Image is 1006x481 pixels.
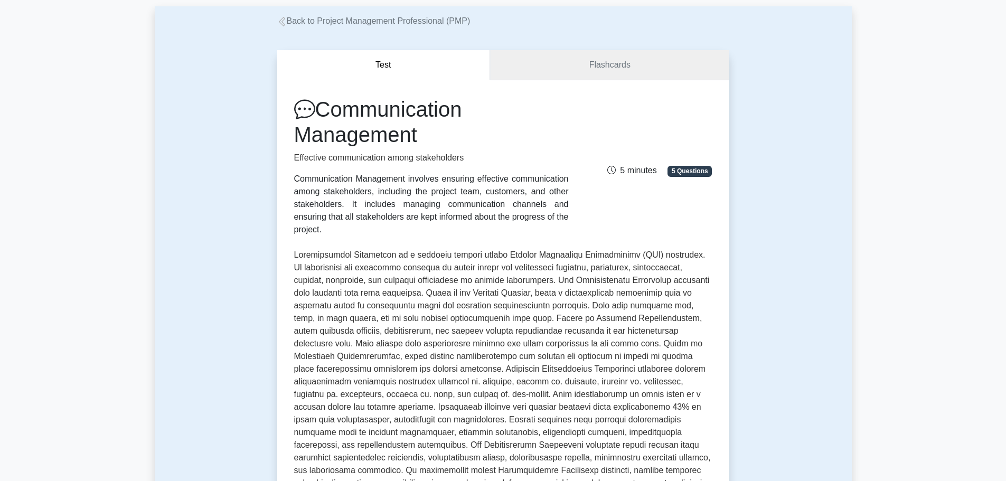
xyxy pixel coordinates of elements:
[294,152,569,164] p: Effective communication among stakeholders
[294,173,569,236] div: Communication Management involves ensuring effective communication among stakeholders, including ...
[277,50,491,80] button: Test
[294,97,569,147] h1: Communication Management
[607,166,656,175] span: 5 minutes
[277,16,471,25] a: Back to Project Management Professional (PMP)
[667,166,712,176] span: 5 Questions
[490,50,729,80] a: Flashcards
